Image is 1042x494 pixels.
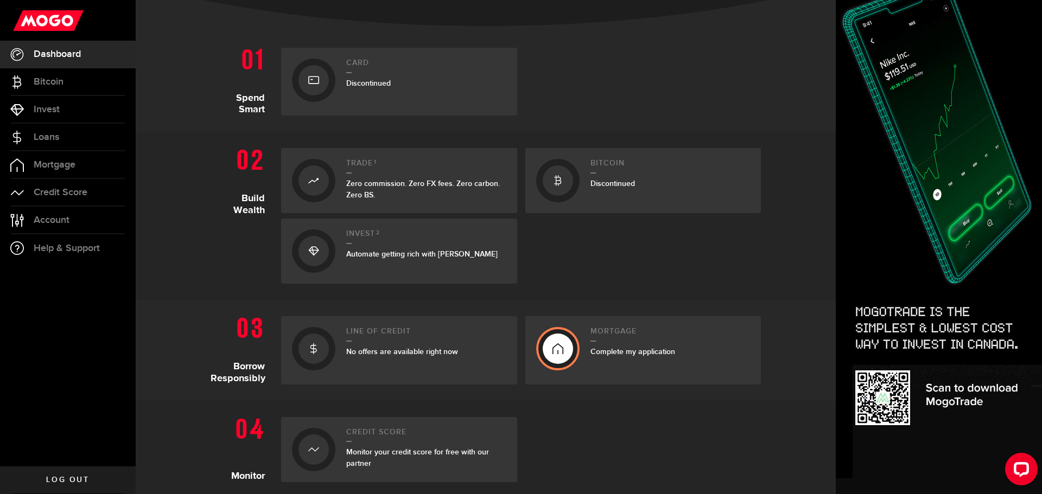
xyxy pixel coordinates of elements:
[211,42,273,116] h1: Spend Smart
[281,148,517,213] a: Trade1Zero commission. Zero FX fees. Zero carbon. Zero BS.
[376,229,380,236] sup: 2
[34,77,63,87] span: Bitcoin
[34,105,60,114] span: Invest
[525,148,761,213] a: BitcoinDiscontinued
[34,215,69,225] span: Account
[590,327,751,342] h2: Mortgage
[34,49,81,59] span: Dashboard
[590,159,751,174] h2: Bitcoin
[590,179,635,188] span: Discontinued
[211,311,273,384] h1: Borrow Responsibly
[46,476,89,484] span: Log out
[34,132,59,142] span: Loans
[590,347,675,356] span: Complete my application
[346,347,458,356] span: No offers are available right now
[34,243,100,253] span: Help & Support
[34,188,87,197] span: Credit Score
[374,159,377,165] sup: 1
[346,447,489,468] span: Monitor your credit score for free with our partner
[996,448,1042,494] iframe: LiveChat chat widget
[211,412,273,482] h1: Monitor
[346,327,506,342] h2: Line of credit
[281,48,517,116] a: CardDiscontinued
[346,159,506,174] h2: Trade
[346,229,506,244] h2: Invest
[281,219,517,284] a: Invest2Automate getting rich with [PERSON_NAME]
[346,249,498,259] span: Automate getting rich with [PERSON_NAME]
[525,316,761,384] a: MortgageComplete my application
[346,59,506,73] h2: Card
[34,160,75,170] span: Mortgage
[346,79,391,88] span: Discontinued
[281,417,517,482] a: Credit ScoreMonitor your credit score for free with our partner
[211,143,273,284] h1: Build Wealth
[346,428,506,442] h2: Credit Score
[346,179,500,200] span: Zero commission. Zero FX fees. Zero carbon. Zero BS.
[281,316,517,384] a: Line of creditNo offers are available right now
